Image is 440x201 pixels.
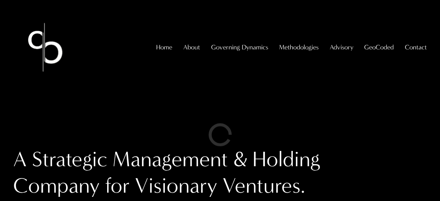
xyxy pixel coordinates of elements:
div: Visionary [135,173,217,199]
a: folder dropdown [211,41,268,54]
a: folder dropdown [330,41,353,54]
a: folder dropdown [364,41,394,54]
span: Governing Dynamics [211,41,268,53]
span: Contact [405,41,427,53]
span: GeoCoded [364,41,394,53]
span: About [183,41,200,53]
div: Company [13,173,100,199]
div: Strategic [32,146,107,173]
div: for [105,173,130,199]
a: folder dropdown [279,41,319,54]
img: Christopher Sanchez &amp; Co. [13,15,77,79]
div: A [13,146,27,173]
div: Management [112,146,228,173]
span: Advisory [330,41,353,53]
div: Holding [253,146,320,173]
a: folder dropdown [183,41,200,54]
span: Methodologies [279,41,319,53]
div: & [233,146,247,173]
div: Ventures. [223,173,305,199]
a: folder dropdown [405,41,427,54]
a: Home [156,41,172,54]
